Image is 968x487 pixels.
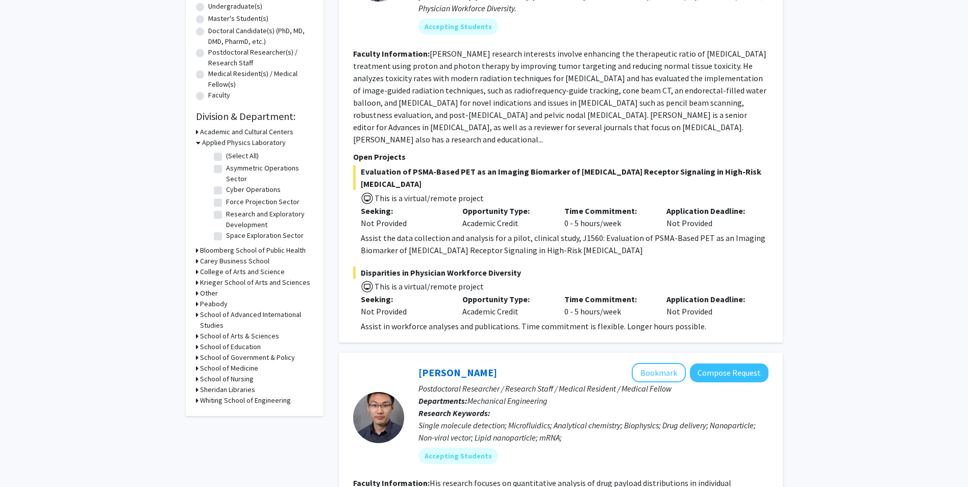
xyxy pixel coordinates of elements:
[462,205,549,217] p: Opportunity Type:
[208,90,230,101] label: Faculty
[467,396,548,406] span: Mechanical Engineering
[361,320,768,332] div: Assist in workforce analyses and publications. Time commitment is flexible. Longer hours possible.
[361,205,448,217] p: Seeking:
[202,137,286,148] h3: Applied Physics Laboratory
[208,68,313,90] label: Medical Resident(s) / Medical Fellow(s)
[200,309,313,331] h3: School of Advanced International Studies
[8,441,43,479] iframe: Chat
[200,352,295,363] h3: School of Government & Policy
[200,299,228,309] h3: Peabody
[196,110,313,123] h2: Division & Department:
[200,374,254,384] h3: School of Nursing
[418,366,497,379] a: [PERSON_NAME]
[557,205,659,229] div: 0 - 5 hours/week
[418,18,498,35] mat-chip: Accepting Students
[455,293,557,318] div: Academic Credit
[208,13,268,24] label: Master's Student(s)
[200,266,285,277] h3: College of Arts and Science
[418,448,498,464] mat-chip: Accepting Students
[418,419,768,444] div: Single molecule detection; Microfluidics; Analytical chemistry; Biophysics; Drug delivery; Nanopa...
[374,193,484,203] span: This is a virtual/remote project
[208,26,313,47] label: Doctoral Candidate(s) (PhD, MD, DMD, PharmD, etc.)
[564,205,651,217] p: Time Commitment:
[226,151,259,161] label: (Select All)
[361,232,768,256] div: Assist the data collection and analysis for a pilot, clinical study, J1560: Evaluation of PSMA-Ba...
[690,363,768,382] button: Compose Request to Sixuan Li
[200,395,291,406] h3: Whiting School of Engineering
[200,384,255,395] h3: Sheridan Libraries
[200,256,269,266] h3: Carey Business School
[374,281,484,291] span: This is a virtual/remote project
[353,48,430,59] b: Faculty Information:
[200,127,293,137] h3: Academic and Cultural Centers
[226,163,311,184] label: Asymmetric Operations Sector
[200,363,258,374] h3: School of Medicine
[226,197,300,207] label: Force Projection Sector
[564,293,651,305] p: Time Commitment:
[418,382,768,395] p: Postdoctoral Researcher / Research Staff / Medical Resident / Medical Fellow
[666,205,753,217] p: Application Deadline:
[666,293,753,305] p: Application Deadline:
[462,293,549,305] p: Opportunity Type:
[418,408,490,418] b: Research Keywords:
[353,266,768,279] span: Disparities in Physician Workforce Diversity
[353,165,768,190] span: Evaluation of PSMA-Based PET as an Imaging Biomarker of [MEDICAL_DATA] Receptor Signaling in High...
[632,363,686,382] button: Add Sixuan Li to Bookmarks
[226,230,304,241] label: Space Exploration Sector
[659,293,761,318] div: Not Provided
[200,342,261,352] h3: School of Education
[200,331,279,342] h3: School of Arts & Sciences
[226,209,311,230] label: Research and Exploratory Development
[455,205,557,229] div: Academic Credit
[353,151,768,163] p: Open Projects
[200,277,310,288] h3: Krieger School of Arts and Sciences
[361,217,448,229] div: Not Provided
[418,396,467,406] b: Departments:
[208,47,313,68] label: Postdoctoral Researcher(s) / Research Staff
[353,48,766,144] fg-read-more: [PERSON_NAME] research interests involve enhancing the therapeutic ratio of [MEDICAL_DATA] treatm...
[226,184,281,195] label: Cyber Operations
[361,305,448,318] div: Not Provided
[208,1,262,12] label: Undergraduate(s)
[200,288,218,299] h3: Other
[557,293,659,318] div: 0 - 5 hours/week
[200,245,306,256] h3: Bloomberg School of Public Health
[361,293,448,305] p: Seeking:
[659,205,761,229] div: Not Provided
